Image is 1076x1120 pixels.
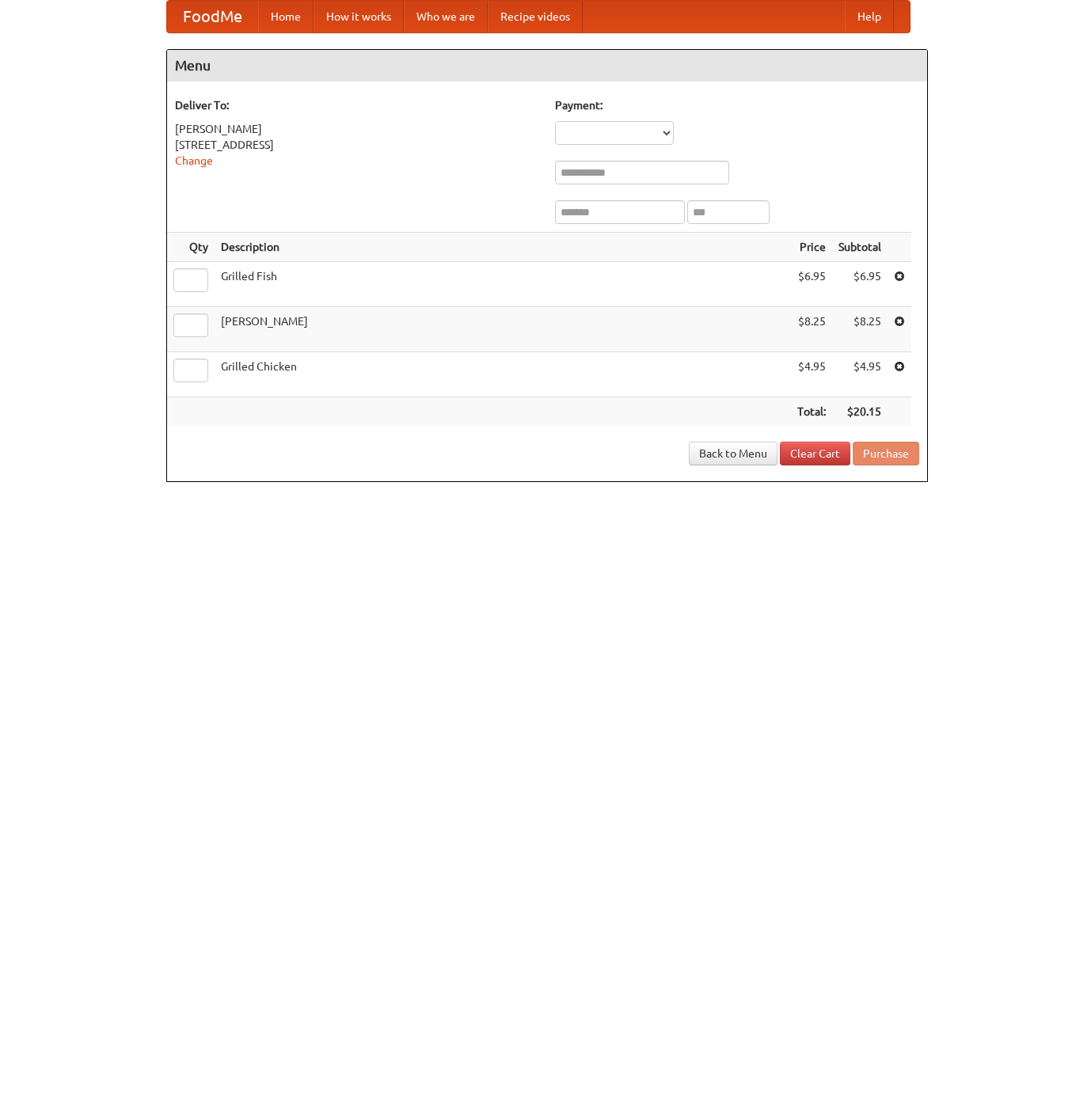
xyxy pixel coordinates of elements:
[175,97,539,113] h5: Deliver To:
[555,97,919,113] h5: Payment:
[791,352,832,397] td: $4.95
[832,262,888,307] td: $6.95
[791,262,832,307] td: $6.95
[832,397,888,427] th: $20.15
[258,1,314,32] a: Home
[791,307,832,352] td: $8.25
[215,262,791,307] td: Grilled Fish
[832,352,888,397] td: $4.95
[404,1,488,32] a: Who we are
[832,233,888,262] th: Subtotal
[215,352,791,397] td: Grilled Chicken
[175,154,213,167] a: Change
[845,1,894,32] a: Help
[215,233,791,262] th: Description
[853,442,919,465] button: Purchase
[175,137,539,153] div: [STREET_ADDRESS]
[215,307,791,352] td: [PERSON_NAME]
[780,442,850,465] a: Clear Cart
[689,442,778,465] a: Back to Menu
[832,307,888,352] td: $8.25
[167,233,215,262] th: Qty
[488,1,583,32] a: Recipe videos
[791,233,832,262] th: Price
[791,397,832,427] th: Total:
[167,50,927,82] h4: Menu
[314,1,404,32] a: How it works
[175,121,539,137] div: [PERSON_NAME]
[167,1,258,32] a: FoodMe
